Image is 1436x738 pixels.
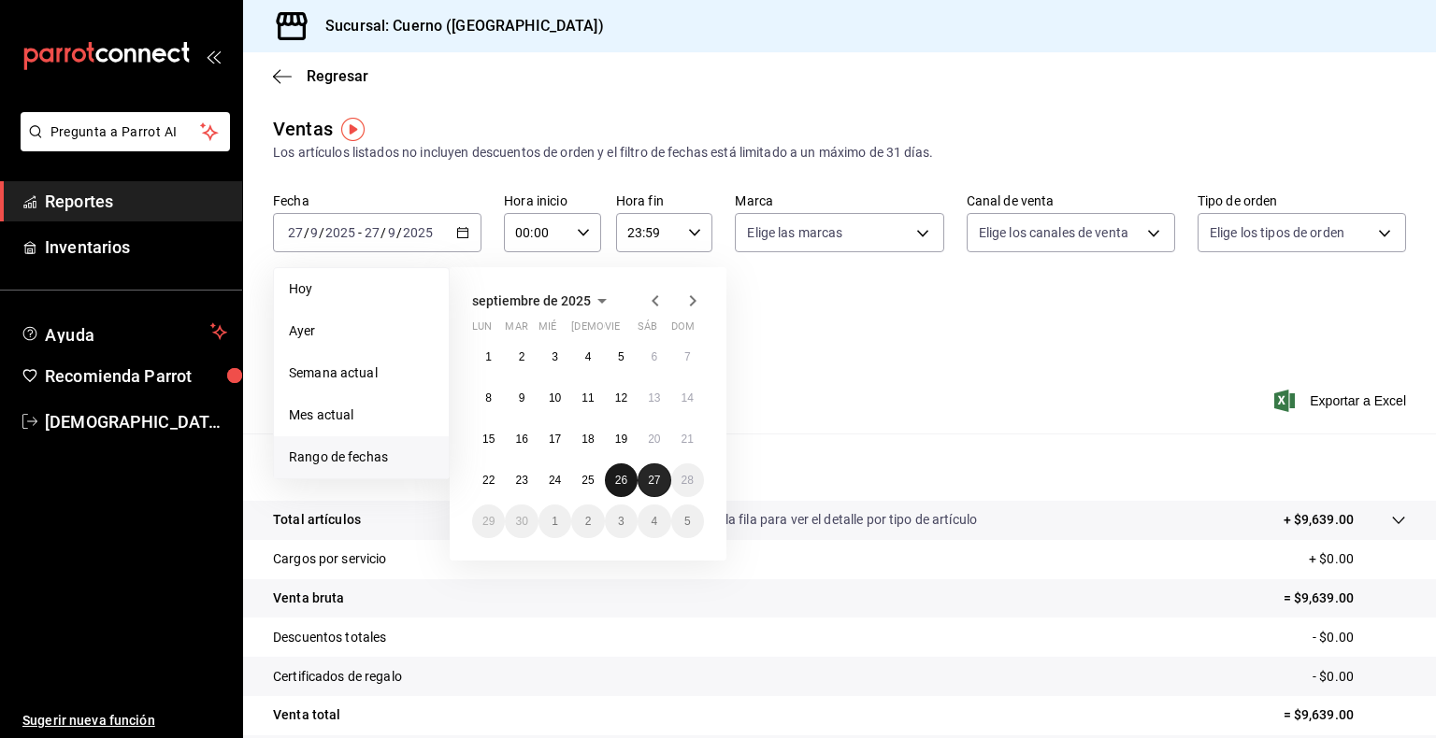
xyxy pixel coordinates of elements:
[605,422,638,456] button: 19 de septiembre de 2025
[273,589,344,608] p: Venta bruta
[605,320,620,340] abbr: viernes
[1284,705,1406,725] p: = $9,639.00
[671,504,704,538] button: 5 de octubre de 2025
[671,320,695,340] abbr: domingo
[549,474,561,487] abbr: 24 de septiembre de 2025
[482,515,495,528] abbr: 29 de septiembre de 2025
[638,340,670,374] button: 6 de septiembre de 2025
[538,504,571,538] button: 1 de octubre de 2025
[549,433,561,446] abbr: 17 de septiembre de 2025
[615,474,627,487] abbr: 26 de septiembre de 2025
[1313,628,1406,647] p: - $0.00
[21,112,230,151] button: Pregunta a Parrot AI
[402,225,434,240] input: ----
[341,118,365,141] button: Tooltip marker
[651,515,657,528] abbr: 4 de octubre de 2025
[549,391,561,404] abbr: 10 de septiembre de 2025
[319,225,324,240] span: /
[618,515,625,528] abbr: 3 de octubre de 2025
[538,381,571,415] button: 10 de septiembre de 2025
[605,381,638,415] button: 12 de septiembre de 2025
[671,422,704,456] button: 21 de septiembre de 2025
[615,391,627,404] abbr: 12 de septiembre de 2025
[13,135,230,155] a: Pregunta a Parrot AI
[582,474,594,487] abbr: 25 de septiembre de 2025
[273,194,481,207] label: Fecha
[571,320,682,340] abbr: jueves
[304,225,309,240] span: /
[504,194,601,207] label: Hora inicio
[289,279,434,299] span: Hoy
[638,504,670,538] button: 4 de octubre de 2025
[1284,510,1354,530] p: + $9,639.00
[684,515,691,528] abbr: 5 de octubre de 2025
[45,363,227,389] span: Recomienda Parrot
[538,320,556,340] abbr: miércoles
[324,225,356,240] input: ----
[638,422,670,456] button: 20 de septiembre de 2025
[505,320,527,340] abbr: martes
[287,225,304,240] input: --
[519,350,525,363] abbr: 2 de septiembre de 2025
[505,340,538,374] button: 2 de septiembre de 2025
[206,49,221,64] button: open_drawer_menu
[615,433,627,446] abbr: 19 de septiembre de 2025
[485,391,492,404] abbr: 8 de septiembre de 2025
[273,67,368,85] button: Regresar
[682,474,694,487] abbr: 28 de septiembre de 2025
[289,363,434,383] span: Semana actual
[273,549,387,569] p: Cargos por servicio
[552,350,558,363] abbr: 3 de septiembre de 2025
[638,381,670,415] button: 13 de septiembre de 2025
[571,422,604,456] button: 18 de septiembre de 2025
[979,223,1128,242] span: Elige los canales de venta
[735,194,943,207] label: Marca
[45,234,227,260] span: Inventarios
[684,350,691,363] abbr: 7 de septiembre de 2025
[472,340,505,374] button: 1 de septiembre de 2025
[309,225,319,240] input: --
[1210,223,1344,242] span: Elige los tipos de orden
[45,409,227,434] span: [DEMOGRAPHIC_DATA][PERSON_NAME]
[472,463,505,497] button: 22 de septiembre de 2025
[45,320,203,343] span: Ayuda
[538,422,571,456] button: 17 de septiembre de 2025
[396,225,402,240] span: /
[485,350,492,363] abbr: 1 de septiembre de 2025
[648,474,660,487] abbr: 27 de septiembre de 2025
[571,381,604,415] button: 11 de septiembre de 2025
[967,194,1175,207] label: Canal de venta
[505,381,538,415] button: 9 de septiembre de 2025
[307,67,368,85] span: Regresar
[472,293,591,308] span: septiembre de 2025
[671,463,704,497] button: 28 de septiembre de 2025
[472,381,505,415] button: 8 de septiembre de 2025
[648,391,660,404] abbr: 13 de septiembre de 2025
[505,463,538,497] button: 23 de septiembre de 2025
[1198,194,1406,207] label: Tipo de orden
[552,515,558,528] abbr: 1 de octubre de 2025
[273,456,1406,478] p: Resumen
[289,321,434,341] span: Ayer
[505,504,538,538] button: 30 de septiembre de 2025
[289,447,434,467] span: Rango de fechas
[45,189,227,214] span: Reportes
[585,350,592,363] abbr: 4 de septiembre de 2025
[538,463,571,497] button: 24 de septiembre de 2025
[515,474,527,487] abbr: 23 de septiembre de 2025
[1278,390,1406,412] button: Exportar a Excel
[505,422,538,456] button: 16 de septiembre de 2025
[472,422,505,456] button: 15 de septiembre de 2025
[1309,549,1406,569] p: + $0.00
[585,515,592,528] abbr: 2 de octubre de 2025
[273,705,340,725] p: Venta total
[22,711,227,731] span: Sugerir nueva función
[638,320,657,340] abbr: sábado
[648,433,660,446] abbr: 20 de septiembre de 2025
[571,463,604,497] button: 25 de septiembre de 2025
[50,122,201,142] span: Pregunta a Parrot AI
[472,290,613,312] button: septiembre de 2025
[605,340,638,374] button: 5 de septiembre de 2025
[310,15,604,37] h3: Sucursal: Cuerno ([GEOGRAPHIC_DATA])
